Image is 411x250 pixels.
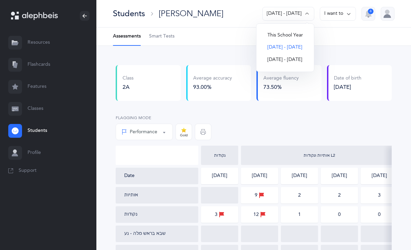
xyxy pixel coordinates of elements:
[149,28,175,45] a: Smart Tests
[124,192,138,199] div: אותיות
[262,7,314,21] button: [DATE] - [DATE]
[180,134,188,137] div: Gold
[263,75,299,82] div: Average fluency
[176,124,192,140] button: Gold
[263,83,299,91] div: 73.50%
[203,153,236,157] div: נקודות
[124,230,166,237] div: שבא בראש מלה - נע
[334,75,361,82] div: Date of birth
[262,41,308,54] button: [DATE] - [DATE]
[193,75,232,82] div: Average accuracy
[124,173,192,179] div: Date
[19,167,36,174] span: Support
[334,83,361,91] div: [DATE]
[116,124,173,140] button: Performance
[123,84,129,90] span: 2A
[332,173,347,179] div: [DATE]
[378,193,381,198] div: 3
[124,211,137,218] div: נקודות
[252,173,267,179] div: [DATE]
[338,193,341,198] div: 2
[378,212,381,217] div: 0
[116,115,173,121] label: Flagging Mode
[338,212,341,217] div: 0
[243,153,396,157] div: אותיות ונקודות L2
[372,173,387,179] div: [DATE]
[122,128,157,136] div: Performance
[292,173,307,179] div: [DATE]
[212,173,227,179] div: [DATE]
[255,191,264,199] div: 9
[149,33,175,40] span: Smart Tests
[368,9,373,14] div: 6
[298,212,301,217] div: 1
[193,83,232,91] div: 93.00%
[262,54,308,66] button: [DATE] - [DATE]
[181,127,187,133] img: fluency-star.svg
[123,75,134,82] div: Class
[253,211,266,218] div: 12
[377,216,403,242] iframe: Drift Widget Chat Controller
[262,29,308,42] button: This School Year
[159,8,223,19] div: [PERSON_NAME]
[361,7,375,21] button: 6
[113,8,145,19] div: Students
[298,193,301,198] div: 2
[320,7,356,21] button: I want to
[215,211,224,218] div: 3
